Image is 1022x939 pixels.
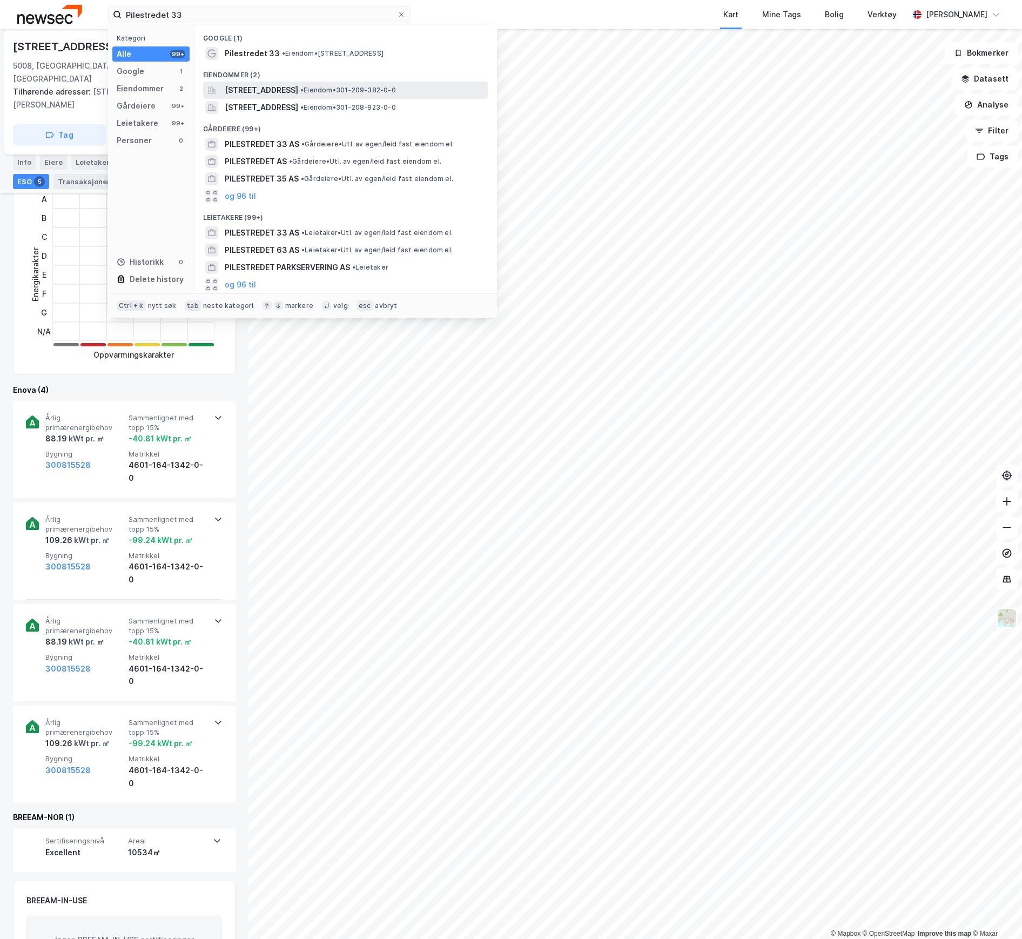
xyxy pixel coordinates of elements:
[13,384,236,397] div: Enova (4)
[129,662,207,688] div: 4601-164-1342-0-0
[45,662,91,675] button: 300815528
[129,737,193,750] div: -99.24 kWt pr. ㎡
[225,84,298,97] span: [STREET_ADDRESS]
[225,278,256,291] button: og 96 til
[129,515,207,534] span: Sammenlignet med topp 15%
[148,301,177,310] div: nytt søk
[117,65,144,78] div: Google
[26,894,87,907] div: BREEAM-IN-USE
[129,635,192,648] div: -40.81 kWt pr. ㎡
[45,432,104,445] div: 88.19
[997,608,1017,628] img: Z
[13,59,148,85] div: 5008, [GEOGRAPHIC_DATA], [GEOGRAPHIC_DATA]
[300,86,396,95] span: Eiendom • 301-209-382-0-0
[45,754,124,763] span: Bygning
[225,261,350,274] span: PILESTREDET PARKSERVERING AS
[723,8,738,21] div: Kart
[194,25,497,45] div: Google (1)
[117,134,152,147] div: Personer
[300,86,304,94] span: •
[868,8,897,21] div: Verktøy
[177,67,185,76] div: 1
[45,836,124,846] span: Sertifiseringsnivå
[122,6,397,23] input: Søk på adresse, matrikkel, gårdeiere, leietakere eller personer
[967,146,1018,167] button: Tags
[301,175,304,183] span: •
[45,846,124,859] div: Excellent
[952,68,1018,90] button: Datasett
[194,205,497,224] div: Leietakere (99+)
[45,459,91,472] button: 300815528
[194,62,497,82] div: Eiendommer (2)
[225,138,299,151] span: PILESTREDET 33 AS
[40,155,67,170] div: Eiere
[45,413,124,432] span: Årlig primærenergibehov
[45,616,124,635] span: Årlig primærenergibehov
[301,175,453,183] span: Gårdeiere • Utl. av egen/leid fast eiendom el.
[13,124,106,146] button: Tag
[129,551,207,560] span: Matrikkel
[170,102,185,110] div: 99+
[300,103,304,111] span: •
[72,737,110,750] div: kWt pr. ㎡
[37,322,51,341] div: N/A
[301,229,305,237] span: •
[17,5,82,24] img: newsec-logo.f6e21ccffca1b3a03d2d.png
[170,50,185,58] div: 99+
[966,120,1018,142] button: Filter
[128,836,206,846] span: Areal
[301,246,453,254] span: Leietaker • Utl. av egen/leid fast eiendom el.
[37,265,51,284] div: E
[67,432,104,445] div: kWt pr. ㎡
[117,82,164,95] div: Eiendommer
[45,653,124,662] span: Bygning
[968,887,1022,939] iframe: Chat Widget
[13,174,49,189] div: ESG
[375,301,397,310] div: avbryt
[13,38,119,55] div: [STREET_ADDRESS]
[37,246,51,265] div: D
[289,157,441,166] span: Gårdeiere • Utl. av egen/leid fast eiendom el.
[129,432,192,445] div: -40.81 kWt pr. ㎡
[289,157,292,165] span: •
[117,117,158,130] div: Leietakere
[282,49,384,58] span: Eiendom • [STREET_ADDRESS]
[37,190,51,209] div: A
[67,635,104,648] div: kWt pr. ㎡
[194,116,497,136] div: Gårdeiere (99+)
[13,85,227,111] div: [STREET_ADDRESS][PERSON_NAME]
[45,551,124,560] span: Bygning
[926,8,987,21] div: [PERSON_NAME]
[13,155,36,170] div: Info
[863,930,915,937] a: OpenStreetMap
[53,174,127,189] div: Transaksjoner
[177,258,185,266] div: 0
[71,155,131,170] div: Leietakere
[45,450,124,459] span: Bygning
[45,764,91,777] button: 300815528
[117,34,190,42] div: Kategori
[45,635,104,648] div: 88.19
[831,930,860,937] a: Mapbox
[225,244,299,257] span: PILESTREDET 63 AS
[13,87,93,96] span: Tilhørende adresser:
[968,887,1022,939] div: Kontrollprogram for chat
[37,303,51,322] div: G
[225,47,280,60] span: Pilestredet 33
[185,300,201,311] div: tab
[945,42,1018,64] button: Bokmerker
[955,94,1018,116] button: Analyse
[918,930,971,937] a: Improve this map
[357,300,373,311] div: esc
[352,263,355,271] span: •
[301,229,453,237] span: Leietaker • Utl. av egen/leid fast eiendom el.
[129,718,207,737] span: Sammenlignet med topp 15%
[117,256,164,269] div: Historikk
[37,227,51,246] div: C
[130,273,184,286] div: Delete history
[129,616,207,635] span: Sammenlignet med topp 15%
[177,136,185,145] div: 0
[225,190,256,203] button: og 96 til
[333,301,348,310] div: velg
[45,515,124,534] span: Årlig primærenergibehov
